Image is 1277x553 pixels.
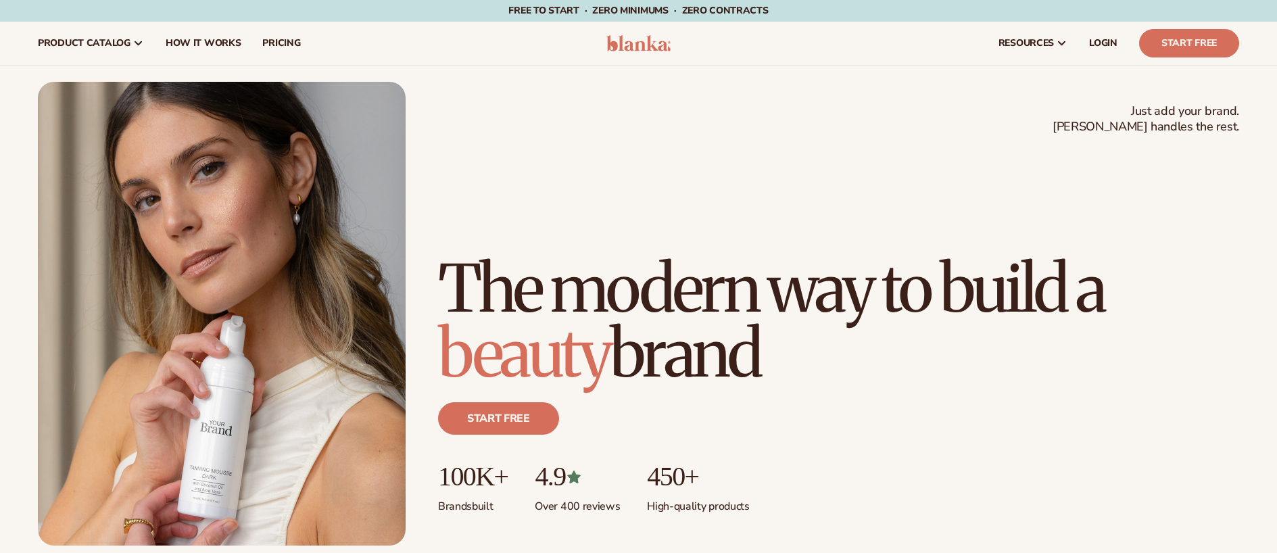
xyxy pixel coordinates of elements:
[647,491,749,514] p: High-quality products
[262,38,300,49] span: pricing
[647,462,749,491] p: 450+
[27,22,155,65] a: product catalog
[166,38,241,49] span: How It Works
[988,22,1078,65] a: resources
[155,22,252,65] a: How It Works
[438,462,508,491] p: 100K+
[251,22,311,65] a: pricing
[508,4,768,17] span: Free to start · ZERO minimums · ZERO contracts
[1089,38,1117,49] span: LOGIN
[1139,29,1239,57] a: Start Free
[438,402,559,435] a: Start free
[438,256,1239,386] h1: The modern way to build a brand
[535,491,620,514] p: Over 400 reviews
[438,313,610,394] span: beauty
[38,38,130,49] span: product catalog
[1078,22,1128,65] a: LOGIN
[1053,103,1239,135] span: Just add your brand. [PERSON_NAME] handles the rest.
[535,462,620,491] p: 4.9
[38,82,406,546] img: Female holding tanning mousse.
[438,491,508,514] p: Brands built
[606,35,671,51] img: logo
[998,38,1054,49] span: resources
